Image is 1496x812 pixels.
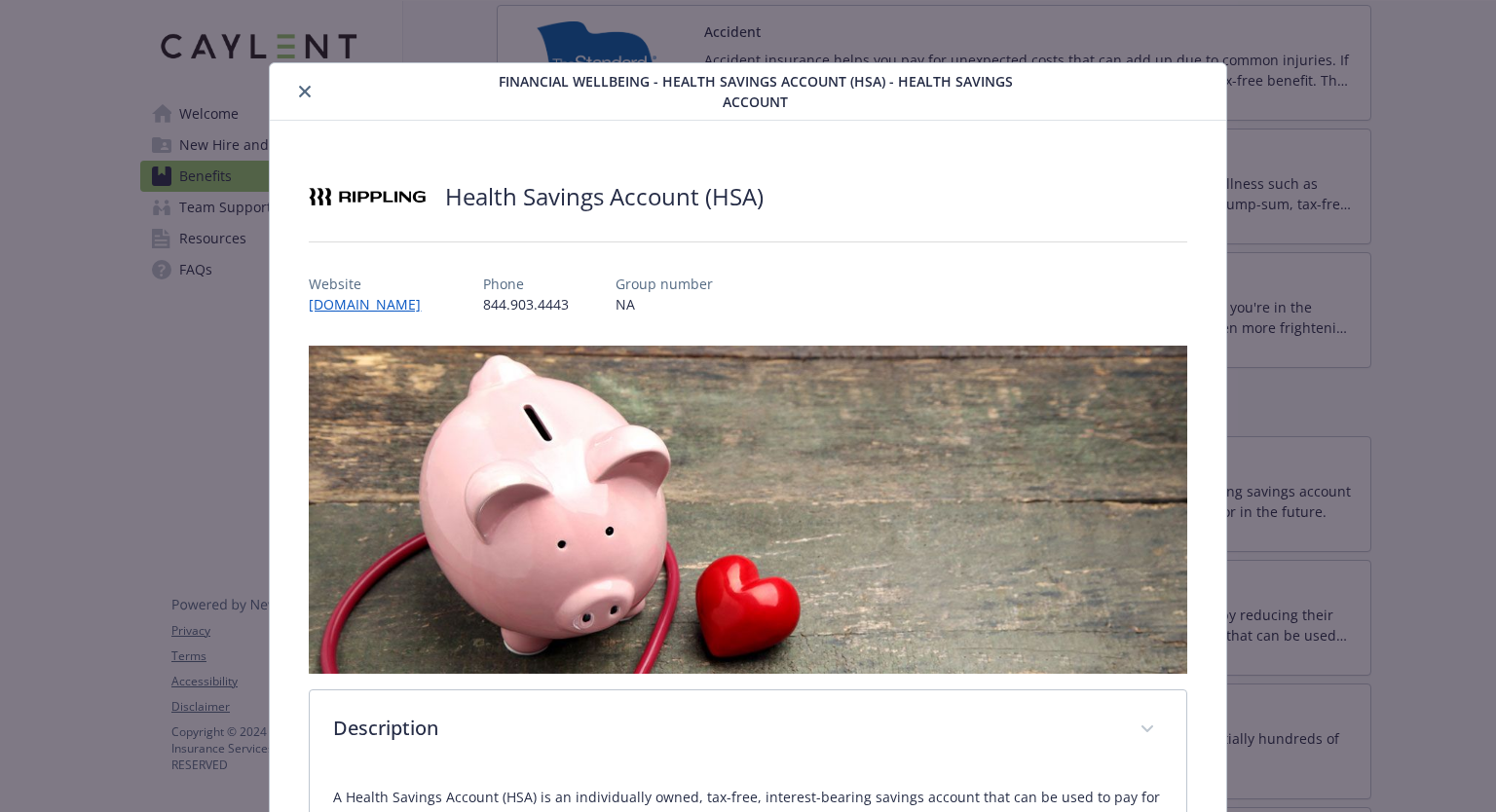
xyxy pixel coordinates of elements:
[483,274,569,294] p: Phone
[309,167,426,226] img: Rippling
[309,295,436,314] a: [DOMAIN_NAME]
[293,80,317,103] button: close
[445,180,764,213] h2: Health Savings Account (HSA)
[473,71,1037,112] span: Financial Wellbeing - Health Savings Account (HSA) - Health Savings Account
[310,690,1185,770] div: Description
[616,294,713,314] p: NA
[616,274,713,294] p: Group number
[309,274,436,294] p: Website
[483,294,569,314] p: 844.903.4443
[309,346,1186,674] img: banner
[333,714,1115,743] p: Description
